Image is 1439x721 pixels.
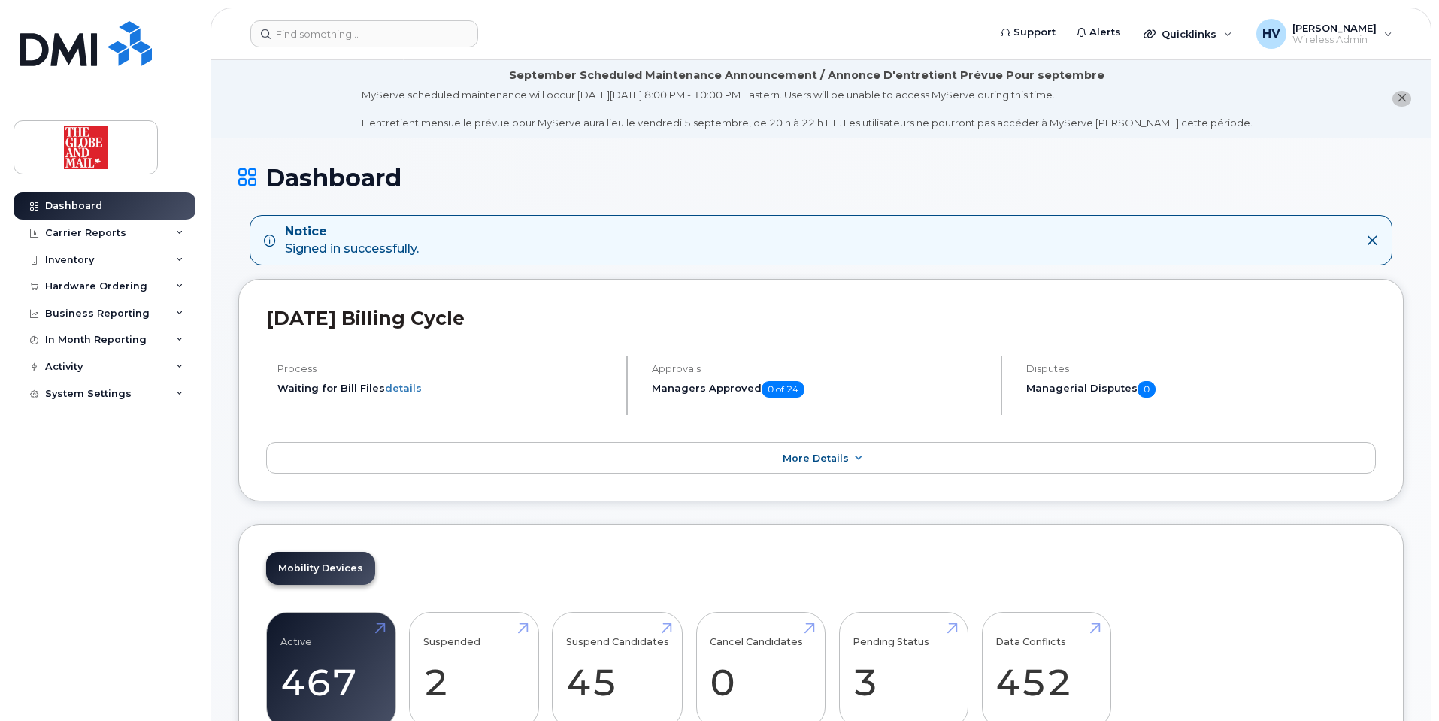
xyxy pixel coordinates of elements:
[762,381,804,398] span: 0 of 24
[1138,381,1156,398] span: 0
[277,363,613,374] h4: Process
[652,363,988,374] h4: Approvals
[238,165,1404,191] h1: Dashboard
[266,307,1376,329] h2: [DATE] Billing Cycle
[280,621,382,720] a: Active 467
[385,382,422,394] a: details
[509,68,1104,83] div: September Scheduled Maintenance Announcement / Annonce D'entretient Prévue Pour septembre
[285,223,419,241] strong: Notice
[277,381,613,395] li: Waiting for Bill Files
[710,621,811,720] a: Cancel Candidates 0
[566,621,669,720] a: Suspend Candidates 45
[853,621,954,720] a: Pending Status 3
[1392,91,1411,107] button: close notification
[1026,363,1376,374] h4: Disputes
[652,381,988,398] h5: Managers Approved
[1026,381,1376,398] h5: Managerial Disputes
[995,621,1097,720] a: Data Conflicts 452
[362,88,1253,130] div: MyServe scheduled maintenance will occur [DATE][DATE] 8:00 PM - 10:00 PM Eastern. Users will be u...
[285,223,419,258] div: Signed in successfully.
[266,552,375,585] a: Mobility Devices
[783,453,849,464] span: More Details
[423,621,525,720] a: Suspended 2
